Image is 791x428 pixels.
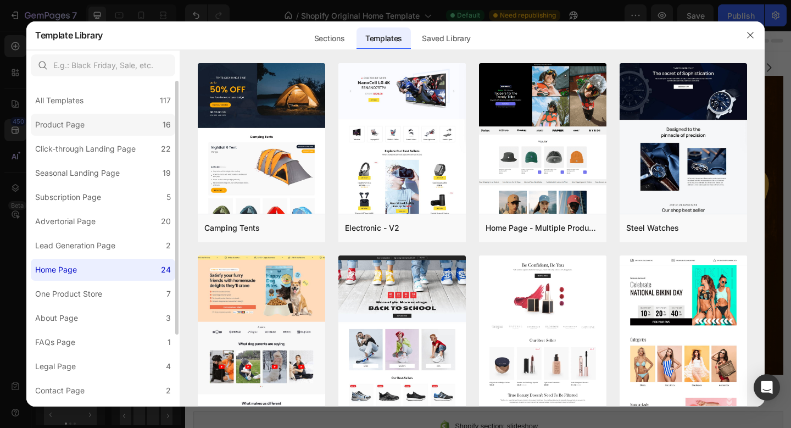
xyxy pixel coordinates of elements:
div: 5 [166,191,171,204]
button: Carousel Back Arrow [9,25,40,55]
div: Saved Library [413,27,480,49]
button: Dot [315,359,322,366]
button: Dot [315,25,322,31]
div: Templates [356,27,411,49]
div: 16 [163,118,171,131]
div: Sections [305,27,353,49]
div: Steel Watches [626,221,679,235]
div: One Product Store [35,287,102,301]
button: Carousel Next Arrow [620,25,650,55]
div: Product Page [35,118,85,131]
div: Subscription Page [35,191,101,204]
div: 24 [161,263,171,276]
div: Drop element here [140,322,198,331]
div: 7 [166,287,171,301]
div: Home Page - Multiple Product - Apparel - Style 4 [486,221,600,235]
div: 2 [166,239,171,252]
input: E.g.: Black Friday, Sale, etc. [31,54,175,76]
div: 1 [168,336,171,349]
div: About Page [35,312,78,325]
div: 117 [160,94,171,107]
img: tent.png [198,63,325,342]
div: FAQs Page [35,336,75,349]
strong: Unlock This Offer [411,288,539,305]
div: 4 [166,360,171,373]
div: Legal Page [35,360,76,373]
div: 19 [163,166,171,180]
div: Electronic - V2 [345,221,399,235]
button: Dot [326,359,333,366]
div: Lead Generation Page [35,239,115,252]
div: Open Intercom Messenger [754,374,780,401]
div: Home Page [35,263,77,276]
h2: Template Library [35,21,103,49]
button: Dot [326,25,333,31]
div: Contact Page [35,384,85,397]
div: Camping Tents [204,221,260,235]
div: Seasonal Landing Page [35,166,120,180]
div: Advertorial Page [35,215,96,228]
div: 2 [166,384,171,397]
button: Dot [337,25,344,31]
div: 22 [161,142,171,155]
button: Dot [337,359,344,366]
div: 3 [166,312,171,325]
div: 20 [161,215,171,228]
div: Click-through Landing Page [35,142,136,155]
div: All Templates [35,94,83,107]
